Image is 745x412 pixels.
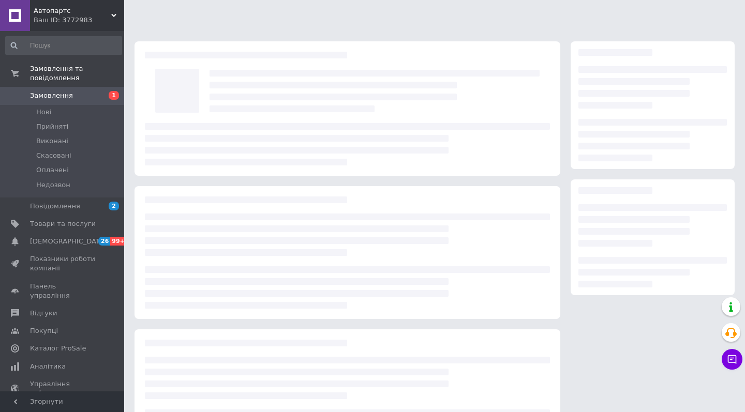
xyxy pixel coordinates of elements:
[30,379,96,398] span: Управління сайтом
[36,122,68,131] span: Прийняті
[722,349,742,370] button: Чат з покупцем
[30,282,96,300] span: Панель управління
[34,6,111,16] span: Автопартс
[36,136,68,146] span: Виконані
[30,219,96,228] span: Товари та послуги
[36,180,70,190] span: Недозвон
[30,254,96,273] span: Показники роботи компанії
[34,16,124,25] div: Ваш ID: 3772983
[110,237,127,246] span: 99+
[30,202,80,211] span: Повідомлення
[30,237,107,246] span: [DEMOGRAPHIC_DATA]
[30,309,57,318] span: Відгуки
[30,326,58,335] span: Покупці
[5,36,122,55] input: Пошук
[30,344,86,353] span: Каталог ProSale
[109,91,119,100] span: 1
[30,64,124,83] span: Замовлення та повідомлення
[30,362,66,371] span: Аналітика
[98,237,110,246] span: 26
[109,202,119,210] span: 2
[36,165,69,175] span: Оплачені
[36,151,71,160] span: Скасовані
[30,91,73,100] span: Замовлення
[36,108,51,117] span: Нові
